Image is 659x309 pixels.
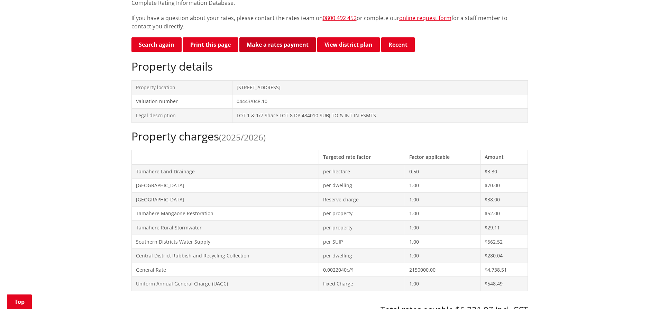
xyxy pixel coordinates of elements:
[319,150,405,164] th: Targeted rate factor
[131,220,319,235] td: Tamahere Rural Stormwater
[405,235,480,249] td: 1.00
[319,179,405,193] td: per dwelling
[131,179,319,193] td: [GEOGRAPHIC_DATA]
[381,37,415,52] button: Recent
[319,249,405,263] td: per dwelling
[131,249,319,263] td: Central District Rubbish and Recycling Collection
[131,108,232,122] td: Legal description
[480,207,528,221] td: $52.00
[405,150,480,164] th: Factor applicable
[480,277,528,291] td: $548.49
[131,80,232,94] td: Property location
[232,108,528,122] td: LOT 1 & 1/7 Share LOT 8 DP 484010 SUBJ TO & INT IN ESMTS
[232,94,528,109] td: 04443/048.10
[131,94,232,109] td: Valuation number
[323,14,357,22] a: 0800 492 452
[317,37,380,52] a: View district plan
[131,207,319,221] td: Tamahere Mangaone Restoration
[131,277,319,291] td: Uniform Annual General Charge (UAGC)
[319,277,405,291] td: Fixed Charge
[480,150,528,164] th: Amount
[627,280,652,305] iframe: Messenger Launcher
[319,164,405,179] td: per hectare
[405,263,480,277] td: 2150000.00
[405,277,480,291] td: 1.00
[131,192,319,207] td: [GEOGRAPHIC_DATA]
[131,263,319,277] td: General Rate
[319,192,405,207] td: Reserve charge
[319,207,405,221] td: per property
[405,192,480,207] td: 1.00
[319,220,405,235] td: per property
[232,80,528,94] td: [STREET_ADDRESS]
[405,249,480,263] td: 1.00
[405,220,480,235] td: 1.00
[319,263,405,277] td: 0.0022040c/$
[480,235,528,249] td: $562.52
[131,164,319,179] td: Tamahere Land Drainage
[480,192,528,207] td: $38.00
[405,207,480,221] td: 1.00
[480,263,528,277] td: $4,738.51
[480,179,528,193] td: $70.00
[131,37,182,52] a: Search again
[131,14,528,30] p: If you have a question about your rates, please contact the rates team on or complete our for a s...
[131,235,319,249] td: Southern Districts Water Supply
[219,131,266,143] span: (2025/2026)
[131,130,528,143] h2: Property charges
[131,60,528,73] h2: Property details
[480,164,528,179] td: $3.30
[480,220,528,235] td: $29.11
[319,235,405,249] td: per SUIP
[480,249,528,263] td: $280.04
[399,14,451,22] a: online request form
[405,164,480,179] td: 0.50
[7,294,32,309] a: Top
[405,179,480,193] td: 1.00
[183,37,238,52] button: Print this page
[239,37,316,52] a: Make a rates payment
